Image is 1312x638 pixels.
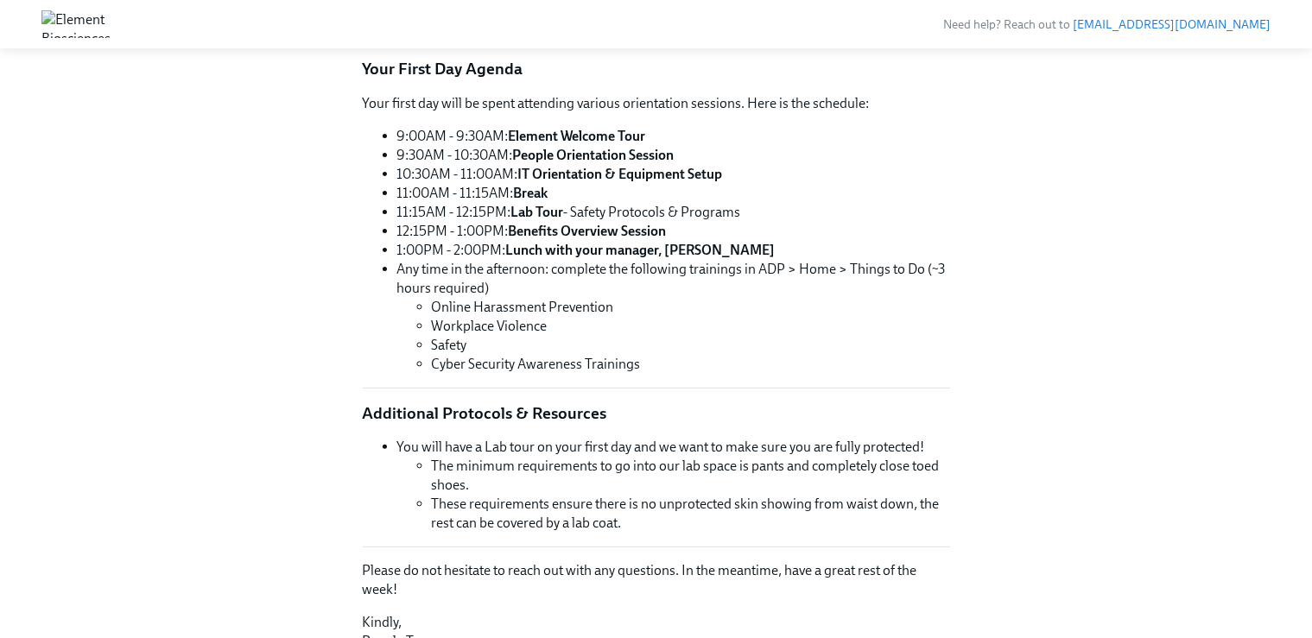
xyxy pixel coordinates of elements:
[397,127,950,146] li: 9:00AM - 9:30AM:
[509,223,667,239] strong: Benefits Overview Session
[397,184,950,203] li: 11:00AM - 11:15AM:
[506,242,776,258] strong: Lunch with your manager, [PERSON_NAME]
[397,165,950,184] li: 10:30AM - 11:00AM:
[363,94,950,113] p: Your first day will be spent attending various orientation sessions. Here is the schedule:
[397,146,950,165] li: 9:30AM - 10:30AM:
[363,58,950,80] p: Your First Day Agenda
[514,185,548,201] strong: Break
[397,241,950,260] li: 1:00PM - 2:00PM:
[432,457,950,495] li: The minimum requirements to go into our lab space is pants and completely close toed shoes.
[432,298,950,317] li: Online Harassment Prevention
[432,355,950,374] li: Cyber Security Awareness Trainings
[41,10,111,38] img: Element Biosciences
[432,336,950,355] li: Safety
[397,438,950,533] li: You will have a Lab tour on your first day and we want to make sure you are fully protected!
[943,17,1271,32] span: Need help? Reach out to
[432,495,950,533] li: These requirements ensure there is no unprotected skin showing from waist down, the rest can be c...
[432,317,950,336] li: Workplace Violence
[511,204,564,220] strong: Lab Tour
[363,561,950,599] p: Please do not hesitate to reach out with any questions. In the meantime, have a great rest of the...
[518,166,723,182] strong: IT Orientation & Equipment Setup
[397,260,950,374] li: Any time in the afternoon: complete the following trainings in ADP > Home > Things to Do (~3 hour...
[509,128,646,144] strong: Element Welcome Tour
[397,222,950,241] li: 12:15PM - 1:00PM:
[397,203,950,222] li: 11:15AM - 12:15PM: - Safety Protocols & Programs
[1073,17,1271,32] a: [EMAIL_ADDRESS][DOMAIN_NAME]
[513,147,675,163] strong: People Orientation Session
[363,402,950,425] p: Additional Protocols & Resources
